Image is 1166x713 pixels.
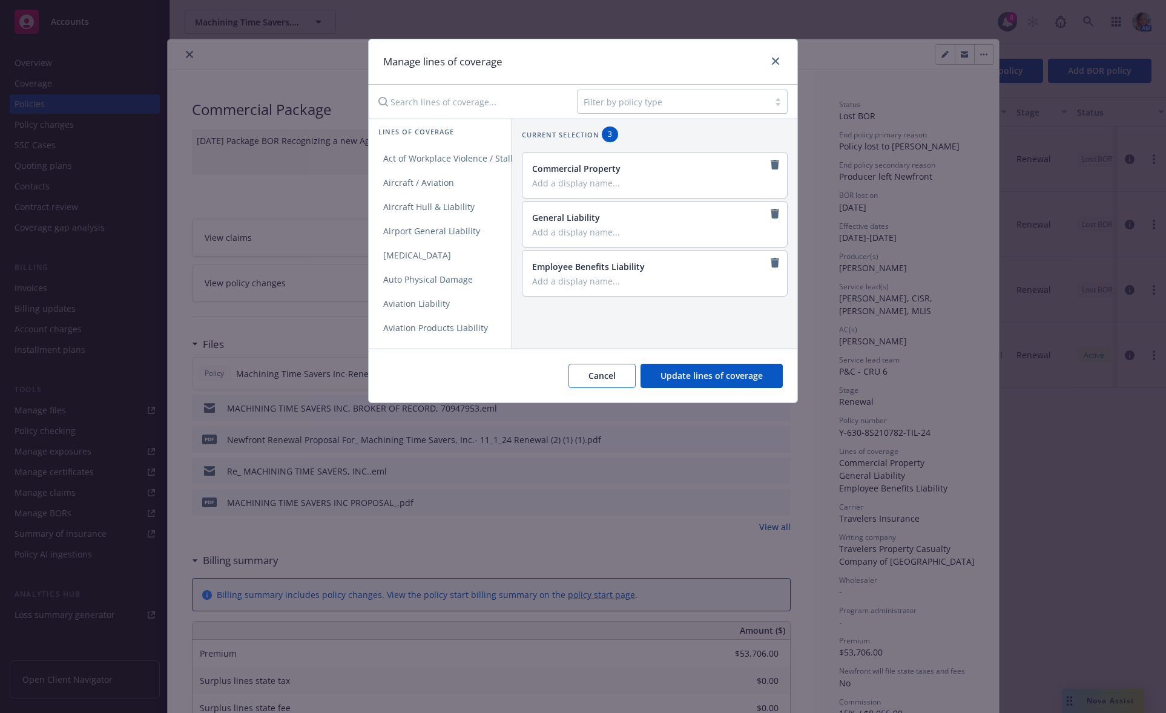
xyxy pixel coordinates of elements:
[532,226,775,237] input: Add a display name...
[768,157,782,172] a: remove
[588,370,616,381] span: Cancel
[522,130,599,140] span: Current selection
[378,126,454,137] span: Lines of coverage
[369,298,464,309] span: Aviation Liability
[532,211,775,224] div: General Liability
[568,364,636,388] button: Cancel
[369,225,495,237] span: Airport General Liability
[532,260,775,273] div: Employee Benefits Liability
[369,346,466,358] span: Blanket Accident
[641,364,783,388] button: Update lines of coverage
[768,206,782,221] a: remove
[369,249,466,261] span: [MEDICAL_DATA]
[383,54,502,70] h1: Manage lines of coverage
[369,177,469,188] span: Aircraft / Aviation
[369,153,571,164] span: Act of Workplace Violence / Stalking Threat
[532,162,775,175] div: Commercial Property
[768,54,783,68] a: close
[660,370,763,381] span: Update lines of coverage
[532,275,775,286] input: Add a display name...
[369,274,487,285] span: Auto Physical Damage
[768,255,782,270] a: remove
[607,129,613,140] span: 3
[371,90,567,114] input: Search lines of coverage...
[532,177,775,188] input: Add a display name...
[369,201,489,212] span: Aircraft Hull & Liability
[369,322,502,333] span: Aviation Products Liability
